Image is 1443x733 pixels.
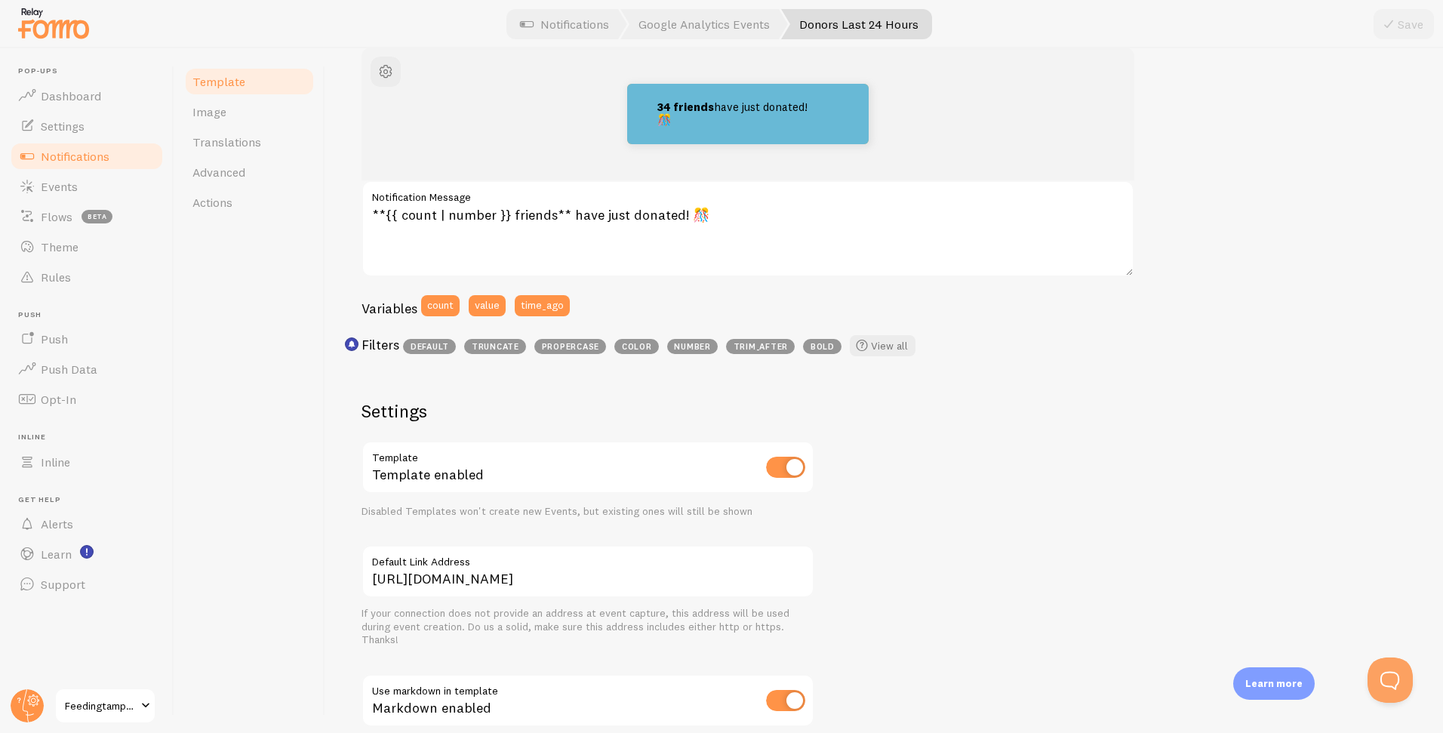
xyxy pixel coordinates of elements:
[9,569,165,599] a: Support
[192,104,226,119] span: Image
[362,607,814,647] div: If your connection does not provide an address at event capture, this address will be used during...
[18,495,165,505] span: Get Help
[41,269,71,285] span: Rules
[362,300,417,317] h3: Variables
[41,209,72,224] span: Flows
[657,100,714,114] strong: 34 friends
[469,295,506,316] button: value
[41,239,78,254] span: Theme
[9,539,165,569] a: Learn
[362,336,399,353] h3: Filters
[9,232,165,262] a: Theme
[183,127,315,157] a: Translations
[403,339,456,354] span: default
[362,674,814,729] div: Markdown enabled
[192,195,232,210] span: Actions
[1245,676,1303,691] p: Learn more
[362,441,814,496] div: Template enabled
[82,210,112,223] span: beta
[41,331,68,346] span: Push
[16,4,91,42] img: fomo-relay-logo-orange.svg
[362,399,814,423] h2: Settings
[9,324,165,354] a: Push
[1233,667,1315,700] div: Learn more
[657,101,808,126] p: have just donated! 🎊
[726,339,795,354] span: trim_after
[9,171,165,202] a: Events
[9,384,165,414] a: Opt-In
[614,339,659,354] span: color
[41,119,85,134] span: Settings
[1368,658,1413,703] iframe: Help Scout Beacon - Open
[192,134,261,149] span: Translations
[9,202,165,232] a: Flows beta
[18,66,165,76] span: Pop-ups
[41,149,109,164] span: Notifications
[9,111,165,141] a: Settings
[41,454,70,470] span: Inline
[803,339,841,354] span: bold
[9,141,165,171] a: Notifications
[9,509,165,539] a: Alerts
[183,157,315,187] a: Advanced
[464,339,526,354] span: truncate
[667,339,718,354] span: number
[362,180,1134,206] label: Notification Message
[192,74,245,89] span: Template
[362,545,814,571] label: Default Link Address
[41,577,85,592] span: Support
[183,97,315,127] a: Image
[65,697,137,715] span: Feedingtampabay
[18,433,165,442] span: Inline
[80,545,94,559] svg: <p>Watch New Feature Tutorials!</p>
[41,547,72,562] span: Learn
[18,310,165,320] span: Push
[9,262,165,292] a: Rules
[41,392,76,407] span: Opt-In
[183,66,315,97] a: Template
[41,179,78,194] span: Events
[183,187,315,217] a: Actions
[41,88,101,103] span: Dashboard
[192,165,245,180] span: Advanced
[421,295,460,316] button: count
[362,505,814,519] div: Disabled Templates won't create new Events, but existing ones will still be shown
[345,337,358,351] svg: <p>Use filters like | propercase to change CITY to City in your templates</p>
[850,335,915,356] a: View all
[534,339,606,354] span: propercase
[9,81,165,111] a: Dashboard
[41,362,97,377] span: Push Data
[41,516,73,531] span: Alerts
[9,354,165,384] a: Push Data
[9,447,165,477] a: Inline
[54,688,156,724] a: Feedingtampabay
[515,295,570,316] button: time_ago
